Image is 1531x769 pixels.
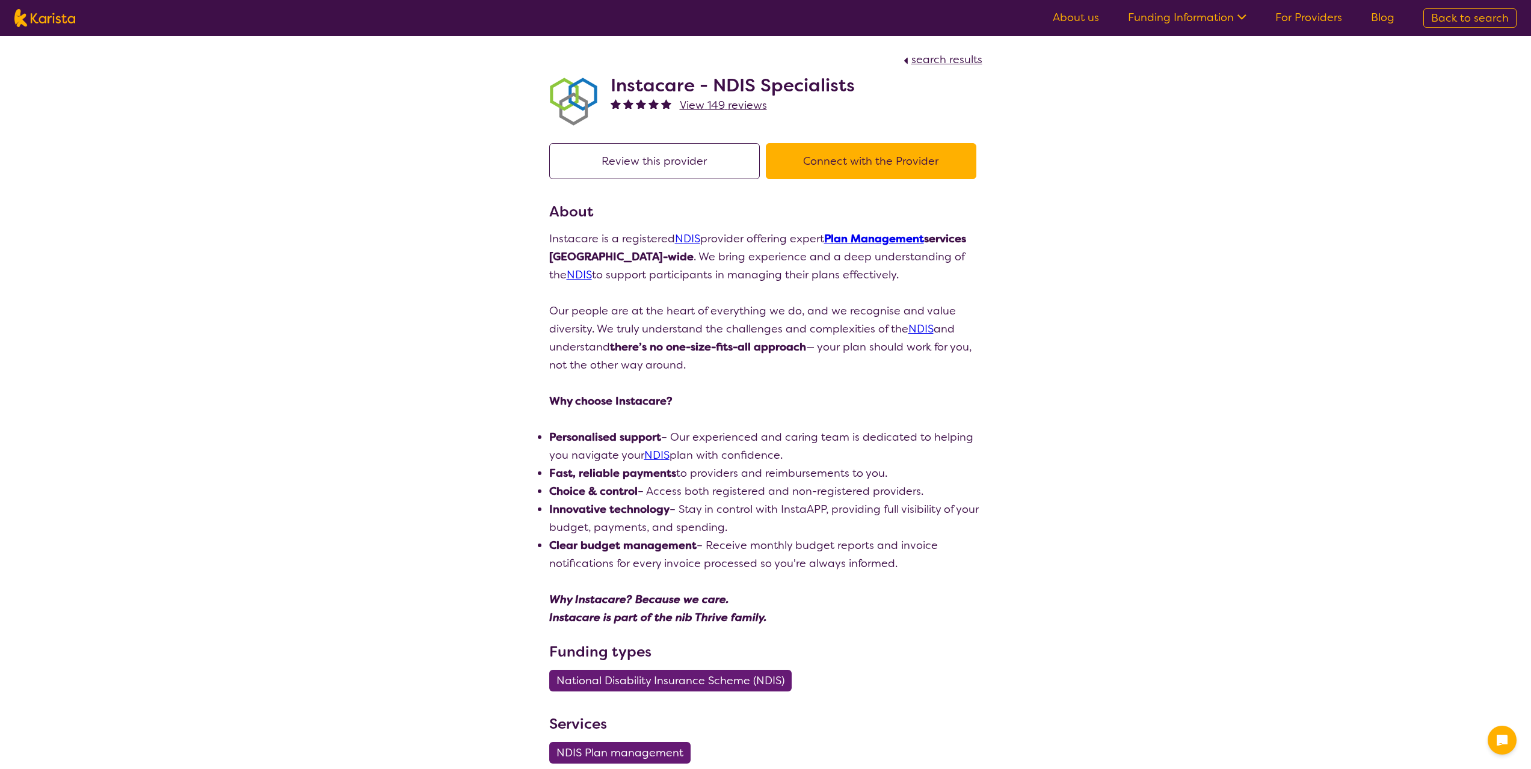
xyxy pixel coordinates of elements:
a: NDIS [567,268,592,282]
em: Why Instacare? Because we care. [549,592,729,607]
li: – Receive monthly budget reports and invoice notifications for every invoice processed so you're ... [549,536,982,572]
strong: Choice & control [549,484,638,498]
h3: About [549,201,982,222]
button: Review this provider [549,143,760,179]
strong: Personalised support [549,430,661,444]
a: Funding Information [1128,10,1246,25]
span: search results [911,52,982,67]
img: fullstar [648,99,659,109]
button: Connect with the Provider [766,143,976,179]
a: NDIS [908,322,934,336]
a: Plan Management [824,231,924,246]
p: Our people are at the heart of everything we do, and we recognise and value diversity. We truly u... [549,302,982,374]
span: View 149 reviews [680,98,767,112]
span: NDIS Plan management [556,742,683,764]
h2: Instacare - NDIS Specialists [611,75,855,96]
em: Instacare is part of the nib Thrive family. [549,610,767,625]
li: – Access both registered and non-registered providers. [549,482,982,500]
img: fullstar [636,99,646,109]
h3: Funding types [549,641,982,663]
li: – Stay in control with InstaAPP, providing full visibility of your budget, payments, and spending. [549,500,982,536]
img: fullstar [611,99,621,109]
strong: Clear budget management [549,538,697,553]
strong: Fast, reliable payments [549,466,676,480]
img: obkhna0zu27zdd4ubuus.png [549,78,597,126]
span: Back to search [1431,11,1509,25]
strong: Why choose Instacare? [549,394,673,408]
a: Connect with the Provider [766,154,982,168]
a: View 149 reviews [680,96,767,114]
a: Blog [1371,10,1394,25]
a: About us [1053,10,1099,25]
a: NDIS [675,231,700,246]
a: National Disability Insurance Scheme (NDIS) [549,673,799,688]
a: Review this provider [549,154,766,168]
li: to providers and reimbursements to you. [549,464,982,482]
span: National Disability Insurance Scheme (NDIS) [556,670,784,691]
img: fullstar [661,99,671,109]
a: search results [901,52,982,67]
img: Karista logo [14,9,75,27]
a: Back to search [1423,8,1517,28]
h3: Services [549,713,982,735]
strong: there’s no one-size-fits-all approach [610,340,806,354]
a: NDIS Plan management [549,746,698,760]
img: fullstar [623,99,633,109]
p: Instacare is a registered provider offering expert . We bring experience and a deep understanding... [549,230,982,284]
li: – Our experienced and caring team is dedicated to helping you navigate your plan with confidence. [549,428,982,464]
a: For Providers [1275,10,1342,25]
strong: Innovative technology [549,502,670,516]
a: NDIS [644,448,670,462]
